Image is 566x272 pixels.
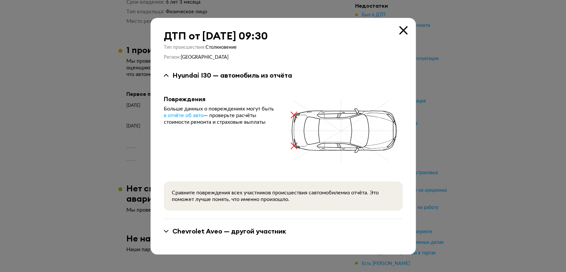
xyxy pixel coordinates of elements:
div: ДТП от [DATE] 09:30 [164,30,403,42]
div: Тип происшествия : [164,44,403,50]
div: Повреждения [164,96,276,103]
span: Столкновение [206,45,237,50]
span: [GEOGRAPHIC_DATA] [181,55,228,60]
div: Hyundai I30 — автомобиль из отчёта [172,71,292,80]
span: в отчёте об авто [164,113,204,118]
a: в отчёте об авто [164,112,204,119]
div: Сравните повреждения всех участников происшествия с автомобилем из отчёта. Это поможет лучше поня... [172,189,395,203]
div: Chevrolet Aveo — другой участник [172,227,286,236]
div: Регион : [164,54,403,60]
div: Больше данных о повреждениях могут быть — проверьте расчёты стоимости ремонта и страховые выплаты [164,105,276,125]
